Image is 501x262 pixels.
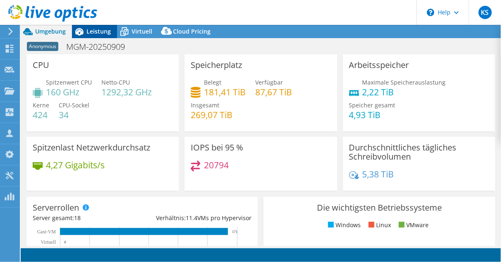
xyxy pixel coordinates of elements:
[349,101,396,109] span: Speicher gesamt
[62,42,138,51] h1: MGM-20250909
[101,78,130,86] span: Netto-CPU
[191,143,243,152] h3: IOPS bei 95 %
[232,230,238,234] text: 171
[349,61,409,70] h3: Arbeitsspeicher
[255,78,283,86] span: Verfügbar
[64,240,66,244] text: 0
[367,221,391,230] li: Linux
[74,214,81,222] span: 18
[362,78,446,86] span: Maximale Speicherauslastung
[326,221,361,230] li: Windows
[46,78,92,86] span: Spitzenwert CPU
[46,87,92,97] h4: 160 GHz
[101,87,152,97] h4: 1292,32 GHz
[191,61,242,70] h3: Speicherplatz
[33,203,79,212] h3: Serverrollen
[142,213,252,223] div: Verhältnis: VMs pro Hypervisor
[41,239,56,245] text: Virtuell
[132,27,152,35] span: Virtuell
[186,214,197,222] span: 11.4
[204,87,246,97] h4: 181,41 TiB
[362,87,446,97] h4: 2,22 TiB
[86,27,111,35] span: Leistung
[349,110,396,119] h4: 4,93 TiB
[255,87,292,97] h4: 87,67 TiB
[33,61,49,70] h3: CPU
[33,110,49,119] h4: 424
[27,42,58,51] span: Anonymous
[173,27,211,35] span: Cloud Pricing
[59,110,89,119] h4: 34
[349,143,489,161] h3: Durchschnittliches tägliches Schreibvolumen
[479,6,492,19] span: KS
[362,170,394,179] h4: 5,38 TiB
[37,229,56,235] text: Gast-VM
[33,101,49,109] span: Kerne
[33,143,150,152] h3: Spitzenlast Netzwerkdurchsatz
[397,221,429,230] li: VMware
[191,101,219,109] span: Insgesamt
[270,203,489,212] h3: Die wichtigsten Betriebssysteme
[204,78,221,86] span: Belegt
[427,9,434,16] svg: \n
[191,110,233,119] h4: 269,07 TiB
[33,213,142,223] div: Server gesamt:
[35,27,66,35] span: Umgebung
[204,160,229,170] h4: 20794
[59,101,89,109] span: CPU-Sockel
[46,160,105,170] h4: 4,27 Gigabits/s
